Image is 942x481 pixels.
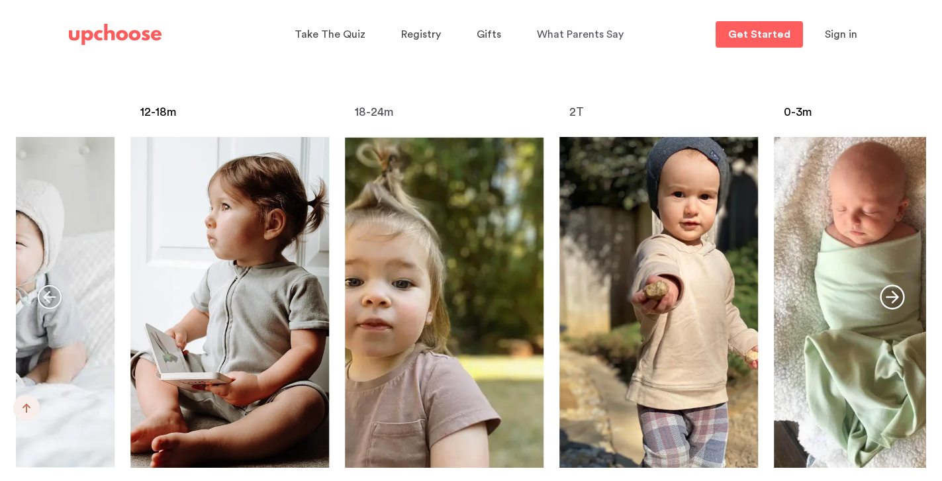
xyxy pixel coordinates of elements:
[295,29,365,40] span: Take The Quiz
[295,22,369,48] a: Take The Quiz
[355,105,534,120] p: 18-24m
[728,29,790,40] p: Get Started
[69,24,162,45] img: UpChoose
[825,29,857,40] span: Sign in
[69,21,162,48] a: UpChoose
[569,105,748,120] p: 2T
[477,22,505,48] a: Gifts
[784,106,812,118] span: 0-3m
[477,29,501,40] span: Gifts
[808,21,874,48] button: Sign in
[140,106,177,118] span: 12-18m
[537,22,628,48] a: What Parents Say
[401,29,441,40] span: Registry
[716,21,803,48] a: Get Started
[401,22,445,48] a: Registry
[537,29,624,40] span: What Parents Say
